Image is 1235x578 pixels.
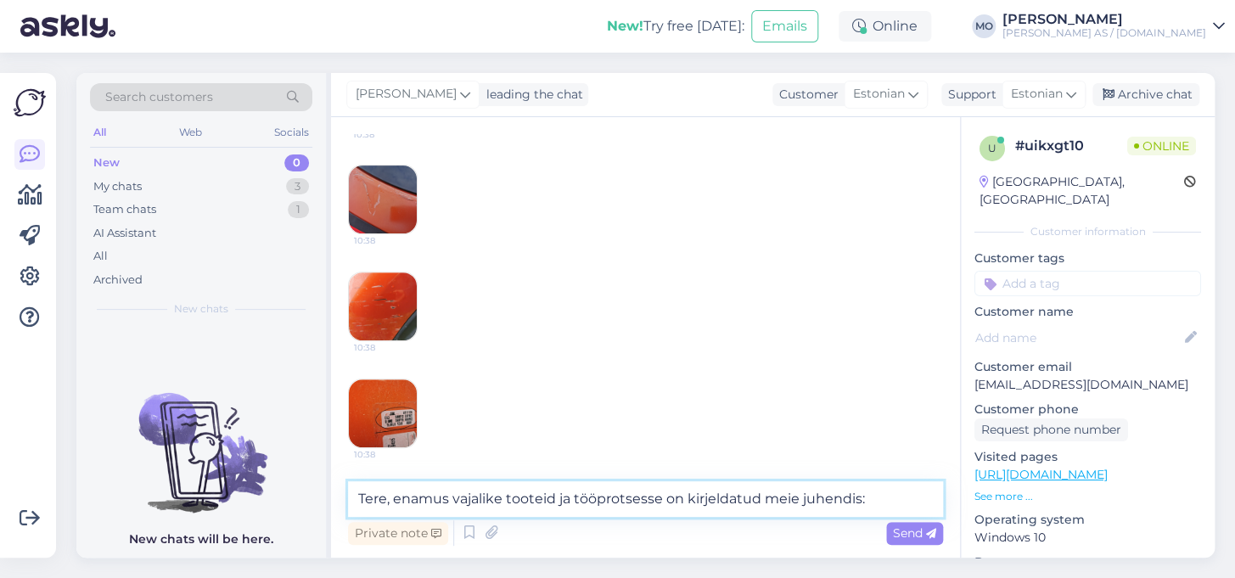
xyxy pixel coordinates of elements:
div: Support [941,86,996,104]
div: leading the chat [480,86,583,104]
div: MO [972,14,996,38]
div: Archived [93,272,143,289]
div: All [93,248,108,265]
div: [PERSON_NAME] AS / [DOMAIN_NAME] [1002,26,1206,40]
p: [EMAIL_ADDRESS][DOMAIN_NAME] [974,376,1201,394]
div: [GEOGRAPHIC_DATA], [GEOGRAPHIC_DATA] [980,173,1184,209]
span: Estonian [1011,85,1063,104]
div: 3 [286,178,309,195]
img: Attachment [349,166,417,233]
input: Add name [975,328,1182,347]
div: Socials [271,121,312,143]
div: Customer information [974,224,1201,239]
div: My chats [93,178,142,195]
span: 10:38 [354,448,418,461]
a: [PERSON_NAME][PERSON_NAME] AS / [DOMAIN_NAME] [1002,13,1225,40]
div: Web [176,121,205,143]
div: Request phone number [974,418,1128,441]
b: New! [607,18,643,34]
p: Windows 10 [974,529,1201,547]
div: 1 [288,201,309,218]
span: [PERSON_NAME] [356,85,457,104]
span: Estonian [853,85,905,104]
div: Customer [772,86,839,104]
p: Customer tags [974,250,1201,267]
span: u [988,142,996,154]
a: [URL][DOMAIN_NAME] [974,467,1108,482]
div: Try free [DATE]: [607,16,744,36]
p: Visited pages [974,448,1201,466]
div: AI Assistant [93,225,156,242]
div: Private note [348,522,448,545]
img: No chats [76,362,326,515]
span: New chats [174,301,228,317]
img: Attachment [349,272,417,340]
div: 0 [284,154,309,171]
p: Browser [974,553,1201,571]
input: Add a tag [974,271,1201,296]
div: All [90,121,109,143]
img: Attachment [349,379,417,447]
div: Archive chat [1092,83,1199,106]
span: Online [1127,137,1196,155]
p: Customer name [974,303,1201,321]
div: [PERSON_NAME] [1002,13,1206,26]
div: # uikxgt10 [1015,136,1127,156]
div: Team chats [93,201,156,218]
span: Search customers [105,88,213,106]
p: See more ... [974,489,1201,504]
p: Operating system [974,511,1201,529]
span: 10:38 [353,128,417,141]
p: New chats will be here. [129,530,273,548]
img: Askly Logo [14,87,46,119]
textarea: Tere, enamus vajalike tooteid ja tööprotsesse on kirjeldatud meie juhendis: [348,481,943,517]
span: 10:38 [354,234,418,247]
span: Send [893,525,936,541]
p: Customer phone [974,401,1201,418]
button: Emails [751,10,818,42]
div: Online [839,11,931,42]
p: Customer email [974,358,1201,376]
div: New [93,154,120,171]
span: 10:38 [354,341,418,354]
